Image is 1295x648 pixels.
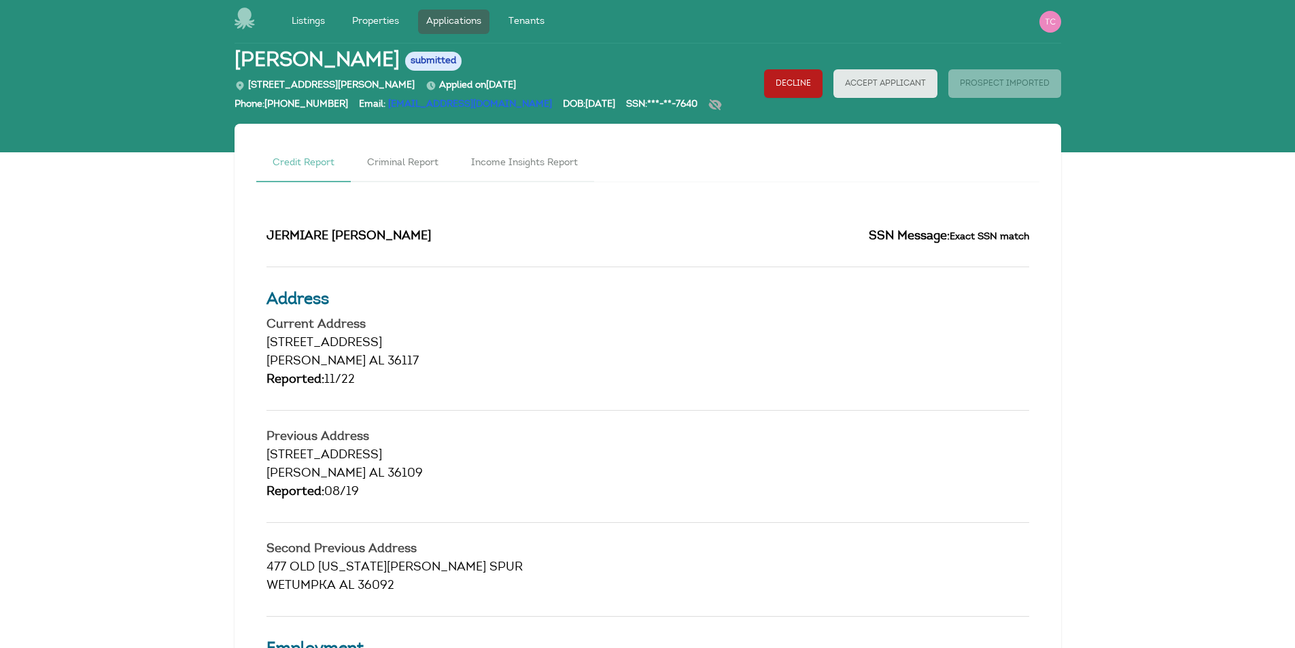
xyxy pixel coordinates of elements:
span: [STREET_ADDRESS][PERSON_NAME] [235,81,415,90]
a: [EMAIL_ADDRESS][DOMAIN_NAME] [388,100,552,109]
h4: Current Address [266,319,1029,331]
span: AL [369,356,384,368]
button: Decline [764,69,823,98]
span: AL [369,468,384,480]
h3: Address [266,288,1029,312]
span: 36092 [358,580,394,592]
span: 36109 [387,468,423,480]
div: 11/22 [266,371,1029,390]
a: Criminal Report [351,146,455,182]
span: WETUMPKA [266,580,336,592]
span: 477 OLD [US_STATE][PERSON_NAME] SPUR [266,562,523,574]
button: Accept Applicant [833,69,937,98]
span: Reported: [266,374,324,386]
a: Credit Report [256,146,351,182]
span: [PERSON_NAME] [235,49,400,73]
a: Tenants [500,10,553,34]
span: [STREET_ADDRESS] [266,449,382,462]
h4: Previous Address [266,431,1029,443]
span: AL [339,580,354,592]
a: Income Insights Report [455,146,594,182]
span: Applied on [DATE] [426,81,516,90]
div: Phone: [PHONE_NUMBER] [235,98,348,118]
small: Exact SSN match [950,232,1029,242]
nav: Tabs [256,146,1039,182]
span: 36117 [387,356,419,368]
a: Applications [418,10,489,34]
span: Reported: [266,486,324,498]
span: SSN Message: [869,231,950,243]
div: Email: [359,98,552,118]
span: [STREET_ADDRESS] [266,337,382,349]
span: [PERSON_NAME] [266,468,366,480]
span: submitted [405,52,462,71]
h4: Second Previous Address [266,543,1029,556]
a: Properties [344,10,407,34]
a: Listings [283,10,333,34]
h2: JERMIARE [PERSON_NAME] [266,228,638,246]
span: [PERSON_NAME] [266,356,366,368]
div: 08/19 [266,483,1029,502]
div: DOB: [DATE] [563,98,615,118]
